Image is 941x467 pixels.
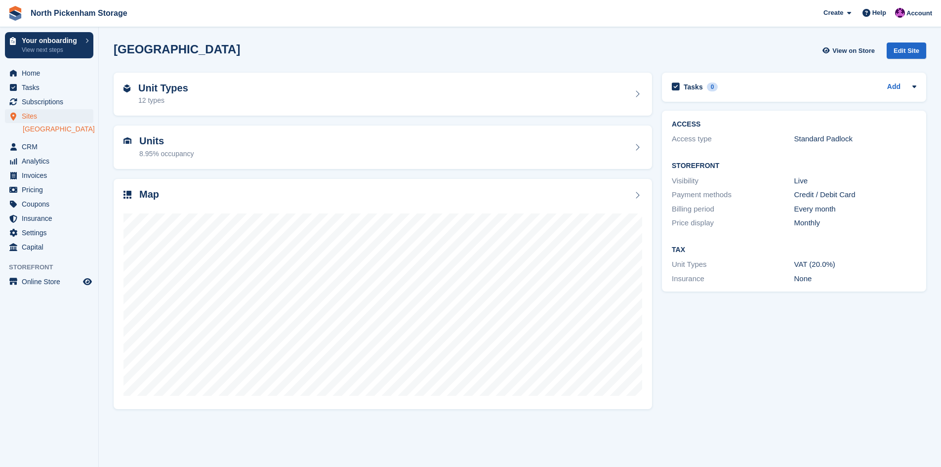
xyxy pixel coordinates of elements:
a: menu [5,81,93,94]
div: Visibility [672,175,794,187]
img: stora-icon-8386f47178a22dfd0bd8f6a31ec36ba5ce8667c1dd55bd0f319d3a0aa187defe.svg [8,6,23,21]
div: VAT (20.0%) [794,259,916,270]
p: Your onboarding [22,37,81,44]
a: menu [5,95,93,109]
div: Edit Site [887,42,926,59]
a: View on Store [821,42,879,59]
div: Monthly [794,217,916,229]
a: menu [5,197,93,211]
a: menu [5,226,93,240]
h2: Units [139,135,194,147]
span: Storefront [9,262,98,272]
img: unit-type-icn-2b2737a686de81e16bb02015468b77c625bbabd49415b5ef34ead5e3b44a266d.svg [123,85,130,92]
div: Insurance [672,273,794,285]
span: Coupons [22,197,81,211]
a: menu [5,275,93,289]
span: Online Store [22,275,81,289]
div: Price display [672,217,794,229]
a: Preview store [82,276,93,288]
a: Units 8.95% occupancy [114,126,652,169]
h2: ACCESS [672,121,916,128]
span: Create [823,8,843,18]
a: menu [5,240,93,254]
span: Help [872,8,886,18]
h2: Map [139,189,159,200]
h2: Tasks [684,83,703,91]
div: Standard Padlock [794,133,916,145]
a: Unit Types 12 types [114,73,652,116]
span: View on Store [832,46,875,56]
span: Sites [22,109,81,123]
div: 12 types [138,95,188,106]
span: Account [906,8,932,18]
a: Edit Site [887,42,926,63]
a: Map [114,179,652,410]
a: menu [5,212,93,225]
div: 0 [707,83,718,91]
span: Pricing [22,183,81,197]
div: Every month [794,204,916,215]
div: None [794,273,916,285]
span: Analytics [22,154,81,168]
h2: Tax [672,246,916,254]
a: menu [5,183,93,197]
a: Add [887,82,900,93]
div: 8.95% occupancy [139,149,194,159]
span: CRM [22,140,81,154]
span: Capital [22,240,81,254]
a: menu [5,169,93,182]
div: Billing period [672,204,794,215]
a: North Pickenham Storage [27,5,131,21]
div: Live [794,175,916,187]
div: Unit Types [672,259,794,270]
a: [GEOGRAPHIC_DATA] [23,125,93,134]
h2: [GEOGRAPHIC_DATA] [114,42,240,56]
a: menu [5,66,93,80]
p: View next steps [22,45,81,54]
img: James Gulliver [895,8,905,18]
div: Access type [672,133,794,145]
a: menu [5,109,93,123]
span: Home [22,66,81,80]
span: Insurance [22,212,81,225]
div: Payment methods [672,189,794,201]
a: menu [5,140,93,154]
div: Credit / Debit Card [794,189,916,201]
h2: Storefront [672,162,916,170]
span: Invoices [22,169,81,182]
span: Tasks [22,81,81,94]
a: menu [5,154,93,168]
a: Your onboarding View next steps [5,32,93,58]
img: map-icn-33ee37083ee616e46c38cad1a60f524a97daa1e2b2c8c0bc3eb3415660979fc1.svg [123,191,131,199]
h2: Unit Types [138,83,188,94]
span: Settings [22,226,81,240]
span: Subscriptions [22,95,81,109]
img: unit-icn-7be61d7bf1b0ce9d3e12c5938cc71ed9869f7b940bace4675aadf7bd6d80202e.svg [123,137,131,144]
